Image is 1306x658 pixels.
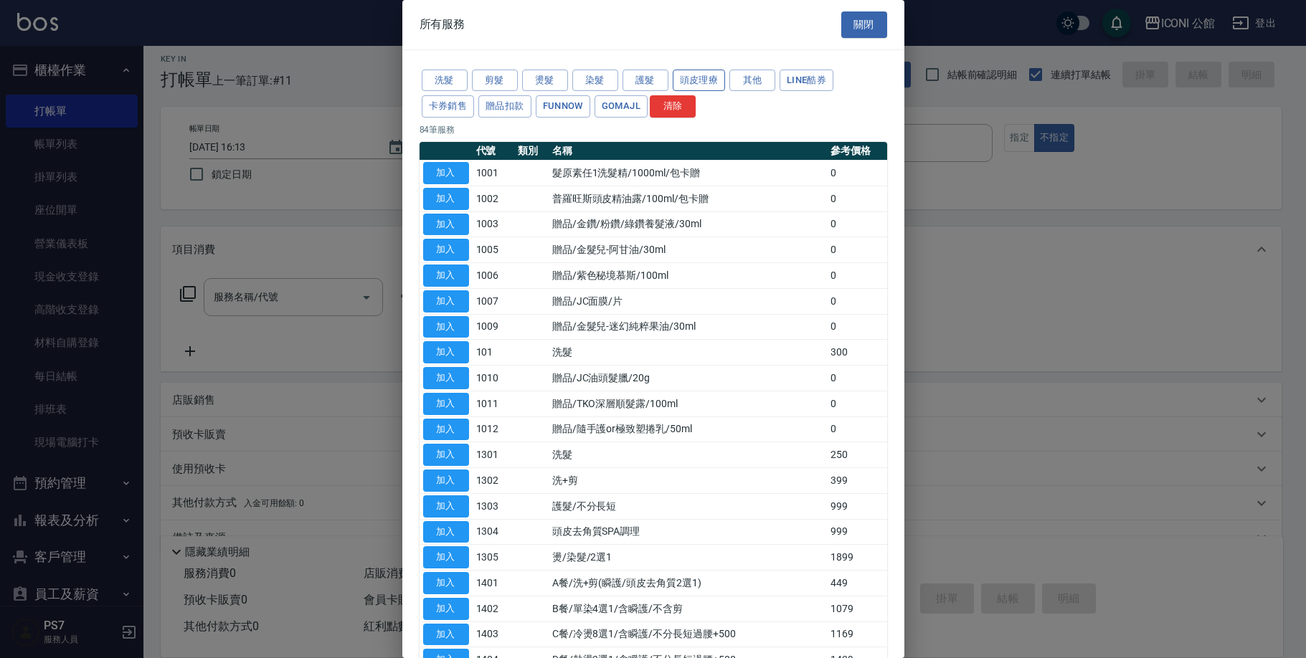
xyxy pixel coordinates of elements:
td: 普羅旺斯頭皮精油露/100ml/包卡贈 [549,186,827,211]
td: 0 [827,211,887,237]
td: 1011 [473,391,514,416]
button: 卡券銷售 [422,95,475,118]
button: 加入 [423,341,469,363]
button: 加入 [423,214,469,236]
td: 1012 [473,416,514,442]
td: 髮原素任1洗髮精/1000ml/包卡贈 [549,161,827,186]
button: 加入 [423,444,469,466]
td: 1169 [827,621,887,647]
td: 1402 [473,596,514,621]
td: 1304 [473,519,514,545]
td: 0 [827,366,887,391]
td: 贈品/金髮兒-阿甘油/30ml [549,237,827,263]
button: 加入 [423,598,469,620]
td: 1301 [473,442,514,468]
th: 類別 [514,142,549,161]
td: 999 [827,519,887,545]
button: 加入 [423,521,469,543]
button: 贈品扣款 [478,95,531,118]
button: 清除 [650,95,696,118]
button: 染髮 [572,70,618,92]
button: 加入 [423,188,469,210]
button: 加入 [423,239,469,261]
td: 1403 [473,621,514,647]
button: 加入 [423,290,469,313]
td: 1899 [827,545,887,571]
td: 250 [827,442,887,468]
td: 0 [827,416,887,442]
td: 1305 [473,545,514,571]
td: 贈品/JC面膜/片 [549,288,827,314]
td: 1007 [473,288,514,314]
button: 加入 [423,624,469,646]
td: 1079 [827,596,887,621]
td: 1010 [473,366,514,391]
td: 0 [827,288,887,314]
button: FUNNOW [536,95,590,118]
th: 參考價格 [827,142,887,161]
td: 1401 [473,571,514,596]
td: 0 [827,391,887,416]
td: 449 [827,571,887,596]
button: 加入 [423,419,469,441]
td: A餐/洗+剪(瞬護/頭皮去角質2選1) [549,571,827,596]
button: 加入 [423,572,469,594]
td: 贈品/金鑽/粉鑽/綠鑽養髮液/30ml [549,211,827,237]
button: 頭皮理療 [673,70,726,92]
button: 洗髮 [422,70,468,92]
button: GOMAJL [595,95,648,118]
td: 300 [827,340,887,366]
td: 護髮/不分長短 [549,493,827,519]
th: 名稱 [549,142,827,161]
span: 所有服務 [420,17,465,32]
td: 1005 [473,237,514,263]
td: 0 [827,237,887,263]
td: 頭皮去角質SPA調理 [549,519,827,545]
p: 84 筆服務 [420,123,887,136]
td: 0 [827,314,887,340]
button: 加入 [423,316,469,338]
button: 加入 [423,469,469,492]
button: 加入 [423,393,469,415]
td: 999 [827,493,887,519]
td: 1009 [473,314,514,340]
td: 贈品/JC油頭髮臘/20g [549,366,827,391]
button: LINE酷券 [780,70,833,92]
td: 1002 [473,186,514,211]
td: 贈品/金髮兒-迷幻純粹果油/30ml [549,314,827,340]
td: 0 [827,186,887,211]
td: C餐/冷燙8選1/含瞬護/不分長短過腰+500 [549,621,827,647]
td: 洗髮 [549,340,827,366]
button: 燙髮 [522,70,568,92]
td: 0 [827,161,887,186]
button: 加入 [423,264,469,287]
td: 洗+剪 [549,468,827,494]
button: 關閉 [841,11,887,38]
td: 贈品/隨手護or極致塑捲乳/50ml [549,416,827,442]
td: 1001 [473,161,514,186]
td: 贈品/TKO深層順髮露/100ml [549,391,827,416]
td: 燙/染髮/2選1 [549,545,827,571]
td: 0 [827,263,887,289]
td: 洗髮 [549,442,827,468]
td: 1303 [473,493,514,519]
button: 加入 [423,495,469,518]
td: 1302 [473,468,514,494]
button: 護髮 [623,70,668,92]
th: 代號 [473,142,514,161]
td: 1003 [473,211,514,237]
td: 101 [473,340,514,366]
button: 加入 [423,367,469,389]
td: 1006 [473,263,514,289]
button: 剪髮 [472,70,518,92]
td: B餐/單染4選1/含瞬護/不含剪 [549,596,827,621]
button: 其他 [729,70,775,92]
button: 加入 [423,162,469,184]
td: 贈品/紫色秘境慕斯/100ml [549,263,827,289]
button: 加入 [423,546,469,568]
td: 399 [827,468,887,494]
